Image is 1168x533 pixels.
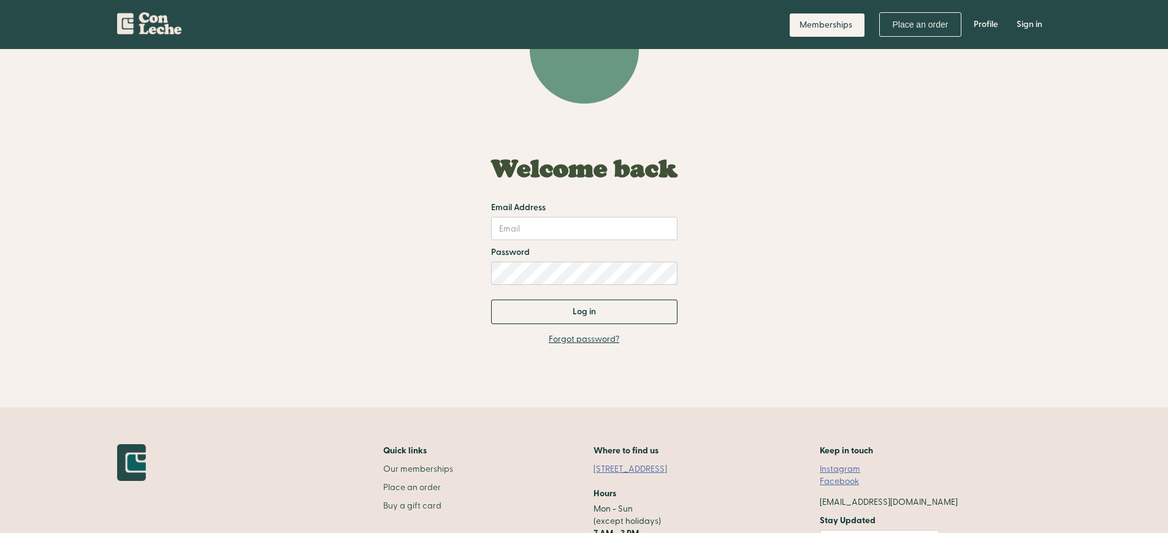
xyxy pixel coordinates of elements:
[594,488,616,500] h5: Hours
[383,444,453,457] h2: Quick links
[594,463,679,475] a: [STREET_ADDRESS]
[491,155,678,182] h1: Welcome back
[491,300,678,324] input: Log in
[549,333,619,346] a: Forgot password?
[383,482,453,494] a: Place an order
[491,217,678,240] input: Email
[383,500,453,512] a: Buy a gift card
[594,444,658,457] h5: Where to find us
[820,496,958,508] div: [EMAIL_ADDRESS][DOMAIN_NAME]
[820,463,860,475] a: Instagram
[491,246,530,259] label: Password
[820,515,939,527] label: Stay Updated
[117,6,181,39] a: home
[820,444,873,457] h5: Keep in touch
[1007,6,1052,43] a: Sign in
[383,463,453,475] a: Our memberships
[820,475,859,488] a: Facebook
[964,6,1007,43] a: Profile
[879,12,961,37] a: Place an order
[491,143,678,324] form: Email Form
[491,202,546,214] label: Email Address
[790,13,865,37] a: Memberships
